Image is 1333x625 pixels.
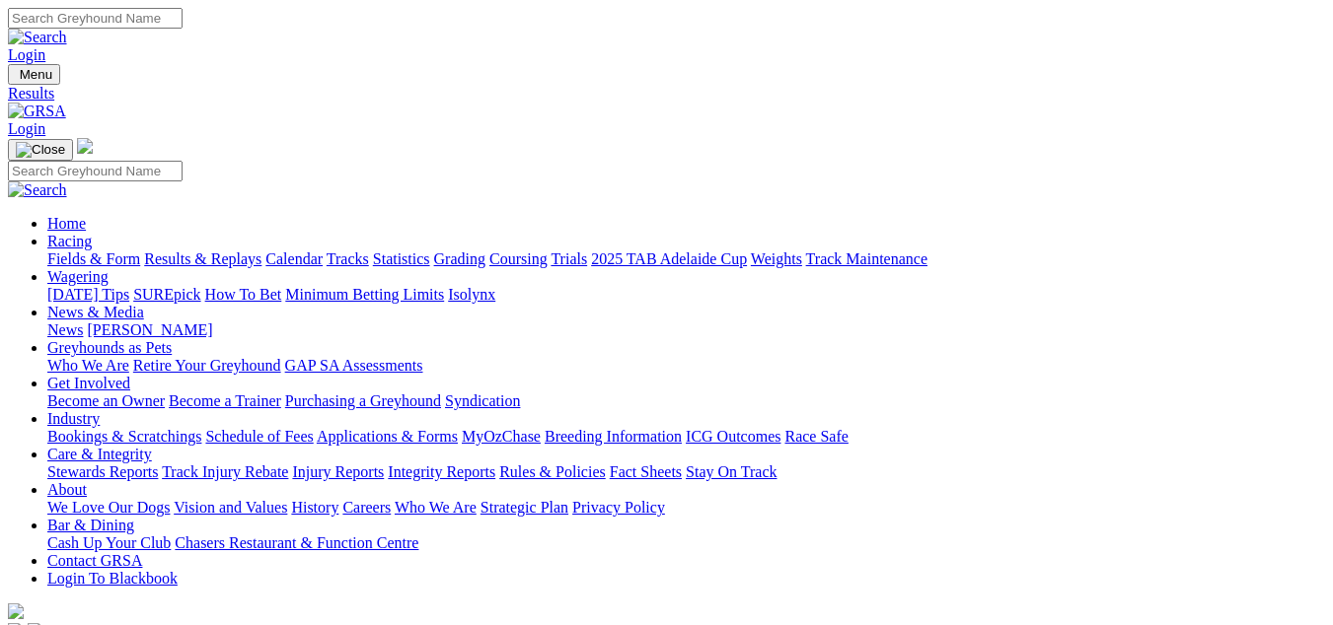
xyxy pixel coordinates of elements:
a: Who We Are [47,357,129,374]
a: Greyhounds as Pets [47,339,172,356]
div: About [47,499,1325,517]
a: Weights [751,250,802,267]
img: Search [8,181,67,199]
a: How To Bet [205,286,282,303]
div: News & Media [47,321,1325,339]
a: Statistics [373,250,430,267]
img: logo-grsa-white.png [8,603,24,619]
a: Applications & Forms [317,428,458,445]
button: Toggle navigation [8,139,73,161]
a: SUREpick [133,286,200,303]
div: Industry [47,428,1325,446]
a: Injury Reports [292,463,384,480]
img: Search [8,29,67,46]
a: Login To Blackbook [47,570,178,587]
a: Results & Replays [144,250,261,267]
div: Greyhounds as Pets [47,357,1325,375]
input: Search [8,161,183,181]
a: News & Media [47,304,144,320]
a: Breeding Information [545,428,682,445]
a: ICG Outcomes [686,428,780,445]
a: Syndication [445,392,520,409]
a: Home [47,215,86,232]
a: Bookings & Scratchings [47,428,201,445]
a: Retire Your Greyhound [133,357,281,374]
a: History [291,499,338,516]
a: Who We Are [395,499,477,516]
a: Trials [551,250,587,267]
a: Become an Owner [47,392,165,409]
a: Race Safe [784,428,848,445]
a: Stay On Track [686,463,777,480]
a: Bar & Dining [47,517,134,533]
a: Integrity Reports [388,463,495,480]
a: Isolynx [448,286,495,303]
a: Purchasing a Greyhound [285,392,441,409]
div: Wagering [47,286,1325,304]
a: Privacy Policy [572,499,665,516]
a: Coursing [489,250,548,267]
a: Care & Integrity [47,446,152,462]
a: Schedule of Fees [205,428,313,445]
a: Strategic Plan [481,499,568,516]
a: Tracks [327,250,369,267]
a: About [47,481,87,498]
button: Toggle navigation [8,64,60,85]
a: Chasers Restaurant & Function Centre [175,534,418,551]
a: Become a Trainer [169,392,281,409]
a: Grading [434,250,485,267]
a: Login [8,120,45,137]
a: Fact Sheets [610,463,682,480]
a: Track Maintenance [806,250,927,267]
a: Stewards Reports [47,463,158,480]
div: Get Involved [47,392,1325,410]
a: Calendar [265,250,323,267]
a: Login [8,46,45,63]
a: We Love Our Dogs [47,499,170,516]
a: Results [8,85,1325,103]
span: Menu [20,67,52,82]
a: Cash Up Your Club [47,534,171,551]
a: Track Injury Rebate [162,463,288,480]
a: News [47,321,83,338]
a: Rules & Policies [499,463,606,480]
a: Vision and Values [174,499,287,516]
a: Industry [47,410,100,427]
a: 2025 TAB Adelaide Cup [591,250,747,267]
a: Racing [47,233,92,249]
a: GAP SA Assessments [285,357,423,374]
a: Fields & Form [47,250,140,267]
div: Racing [47,250,1325,268]
div: Care & Integrity [47,463,1325,481]
a: [DATE] Tips [47,286,129,303]
a: [PERSON_NAME] [87,321,212,338]
a: Careers [342,499,391,516]
input: Search [8,8,183,29]
a: Wagering [47,268,109,285]
a: Contact GRSA [47,552,142,569]
a: Minimum Betting Limits [285,286,444,303]
img: Close [16,142,65,158]
div: Bar & Dining [47,534,1325,552]
a: MyOzChase [462,428,541,445]
img: logo-grsa-white.png [77,138,93,154]
a: Get Involved [47,375,130,391]
img: GRSA [8,103,66,120]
